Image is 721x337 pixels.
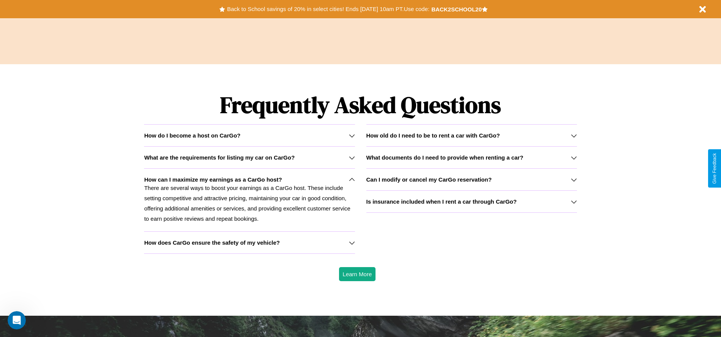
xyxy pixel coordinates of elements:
p: There are several ways to boost your earnings as a CarGo host. These include setting competitive ... [144,183,355,224]
div: Give Feedback [712,153,717,184]
h3: What are the requirements for listing my car on CarGo? [144,154,295,161]
h3: What documents do I need to provide when renting a car? [366,154,523,161]
h3: Is insurance included when I rent a car through CarGo? [366,198,517,205]
iframe: Intercom live chat [8,311,26,329]
h3: How does CarGo ensure the safety of my vehicle? [144,239,280,246]
h3: How do I become a host on CarGo? [144,132,240,139]
h3: Can I modify or cancel my CarGo reservation? [366,176,492,183]
h1: Frequently Asked Questions [144,85,577,124]
h3: How old do I need to be to rent a car with CarGo? [366,132,500,139]
b: BACK2SCHOOL20 [431,6,482,13]
h3: How can I maximize my earnings as a CarGo host? [144,176,282,183]
button: Back to School savings of 20% in select cities! Ends [DATE] 10am PT.Use code: [225,4,431,14]
button: Learn More [339,267,376,281]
